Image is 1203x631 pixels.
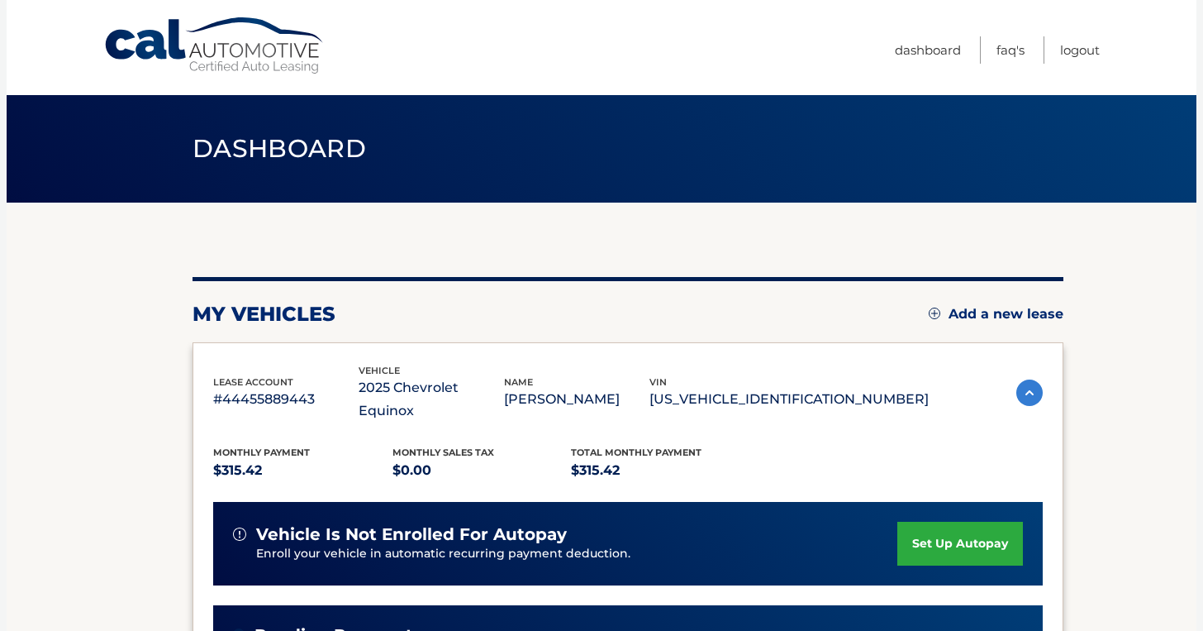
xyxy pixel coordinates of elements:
[895,36,961,64] a: Dashboard
[649,388,929,411] p: [US_VEHICLE_IDENTIFICATION_NUMBER]
[1016,380,1043,406] img: accordion-active.svg
[103,17,326,75] a: Cal Automotive
[359,365,400,376] span: vehicle
[1060,36,1100,64] a: Logout
[996,36,1025,64] a: FAQ's
[233,528,246,541] img: alert-white.svg
[392,447,494,458] span: Monthly sales Tax
[213,376,293,388] span: lease account
[359,376,504,423] p: 2025 Chevrolet Equinox
[256,545,897,563] p: Enroll your vehicle in automatic recurring payment deduction.
[929,308,940,319] img: add.svg
[929,306,1063,323] a: Add a new lease
[571,447,701,458] span: Total Monthly Payment
[213,459,392,482] p: $315.42
[193,133,366,164] span: Dashboard
[392,459,572,482] p: $0.00
[649,376,667,388] span: vin
[193,302,335,327] h2: my vehicles
[213,388,359,411] p: #44455889443
[213,447,310,458] span: Monthly Payment
[256,524,567,545] span: vehicle is not enrolled for autopay
[504,388,649,411] p: [PERSON_NAME]
[504,376,533,388] span: name
[571,459,750,482] p: $315.42
[897,522,1023,566] a: set up autopay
